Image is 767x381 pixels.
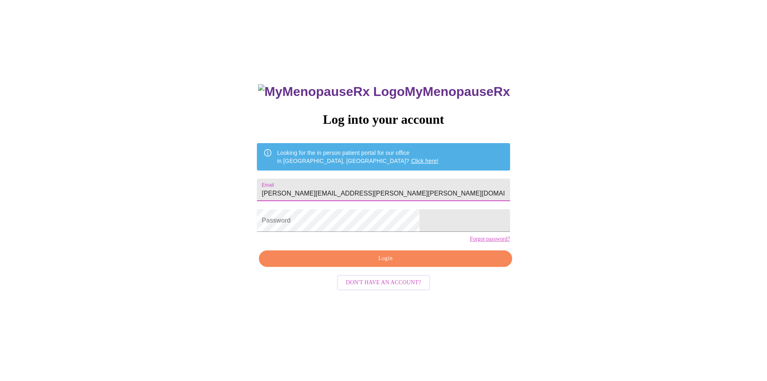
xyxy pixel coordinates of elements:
h3: Log into your account [257,112,510,127]
button: Don't have an account? [337,275,430,291]
div: Looking for the in person patient portal for our office in [GEOGRAPHIC_DATA], [GEOGRAPHIC_DATA]? [277,146,438,168]
h3: MyMenopauseRx [258,84,510,99]
a: Click here! [411,158,438,164]
img: MyMenopauseRx Logo [258,84,405,99]
a: Don't have an account? [335,278,432,285]
a: Forgot password? [470,236,510,242]
button: Login [259,250,512,267]
span: Don't have an account? [346,278,421,288]
span: Login [268,254,502,264]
